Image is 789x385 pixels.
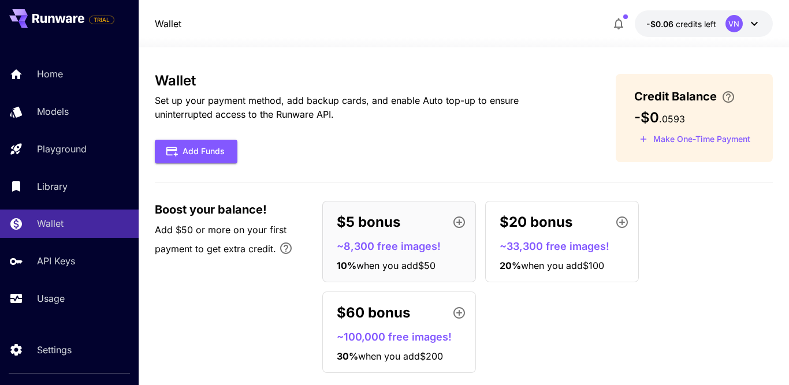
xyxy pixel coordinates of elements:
[500,212,572,233] p: $20 bonus
[155,140,237,163] button: Add Funds
[337,212,400,233] p: $5 bonus
[155,73,579,89] h3: Wallet
[155,17,181,31] nav: breadcrumb
[155,17,181,31] a: Wallet
[634,130,755,148] button: Make a one-time, non-recurring payment
[274,237,297,260] button: Bonus applies only to your first payment, up to 30% on the first $1,000.
[337,260,356,271] span: 10 %
[155,201,267,218] span: Boost your balance!
[659,113,685,125] span: . 0593
[646,19,676,29] span: -$0.06
[676,19,716,29] span: credits left
[358,350,443,362] span: when you add $200
[337,350,358,362] span: 30 %
[634,109,659,126] span: -$0
[155,94,579,121] p: Set up your payment method, add backup cards, and enable Auto top-up to ensure uninterrupted acce...
[37,180,68,193] p: Library
[337,238,471,254] p: ~8,300 free images!
[37,216,64,230] p: Wallet
[646,18,716,30] div: -$0.0593
[37,104,69,118] p: Models
[155,224,286,255] span: Add $50 or more on your first payment to get extra credit.
[500,238,634,254] p: ~33,300 free images!
[500,260,521,271] span: 20 %
[37,67,63,81] p: Home
[37,254,75,268] p: API Keys
[717,90,740,104] button: Enter your card details and choose an Auto top-up amount to avoid service interruptions. We'll au...
[635,10,773,37] button: -$0.0593VN
[337,302,410,323] p: $60 bonus
[725,15,743,32] div: VN
[337,329,471,345] p: ~100,000 free images!
[90,16,114,24] span: TRIAL
[89,13,114,27] span: Add your payment card to enable full platform functionality.
[634,88,717,105] span: Credit Balance
[521,260,604,271] span: when you add $100
[37,142,87,156] p: Playground
[37,343,72,357] p: Settings
[356,260,436,271] span: when you add $50
[37,291,65,305] p: Usage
